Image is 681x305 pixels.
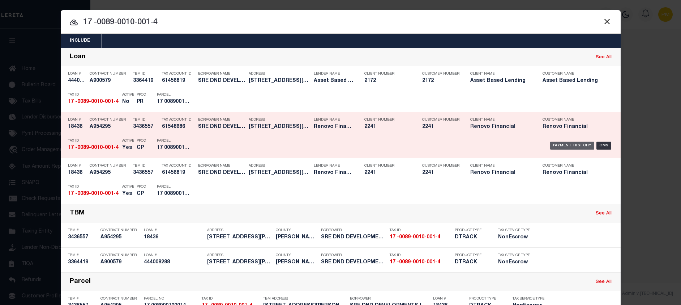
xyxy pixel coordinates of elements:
p: TBM ID [133,164,158,168]
h5: 17 -0089-0010-001-4 [68,99,119,105]
p: TBM # [68,297,97,301]
p: County [276,228,317,233]
h5: 17 008900100014 [157,99,189,105]
p: Tax Account ID [162,72,194,76]
p: Product Type [469,297,502,301]
p: Address [207,253,272,258]
h5: CP [137,145,146,151]
h5: A954295 [100,234,140,241]
h5: 2241 [364,124,411,130]
h5: Asset Based Lending [470,78,532,84]
h5: 3364419 [68,259,97,266]
p: Contract Number [90,164,129,168]
h5: 39 Johnson Ferry Rd. [207,259,272,266]
p: Lender Name [314,118,354,122]
p: Borrower Name [198,72,245,76]
input: Start typing... [61,16,621,29]
h5: 444008288 [144,259,204,266]
h5: 39 Johnson Ferry Road NE Sandy ... [249,170,310,176]
p: Tax ID [202,297,260,301]
p: Lender Name [314,164,354,168]
h5: SRE DND DEVELOPMENTS LLC [321,234,386,241]
h5: 3436557 [68,234,97,241]
p: Product Type [455,228,487,233]
p: Customer Number [422,118,459,122]
p: Lender Name [314,72,354,76]
p: Address [249,118,310,122]
p: Address [207,228,272,233]
p: Active [122,185,134,189]
p: Borrower [350,297,429,301]
p: Parcel No [144,297,198,301]
p: TBM # [68,228,97,233]
p: Client Name [470,118,532,122]
p: TBM ID [133,118,158,122]
p: Loan # [433,297,466,301]
p: Product Type [455,253,487,258]
p: Tax Service Type [513,297,545,301]
div: TBM [70,209,85,218]
p: TBM ID [133,72,158,76]
h5: 18436 [144,234,204,241]
h5: 444008288 [68,78,86,84]
p: Tax ID [68,185,119,189]
h5: 17 -0089-0010-001-4 [68,191,119,197]
h5: SRE DND DEVELOPMENTS LLC [321,259,386,266]
p: Tax ID [390,228,451,233]
h5: Asset Based Lending [314,78,354,84]
p: Client Number [364,164,411,168]
p: TBM # [68,253,97,258]
strong: 17 -0089-0010-001-4 [390,260,440,265]
h5: 18436 [68,124,86,130]
p: Loan # [144,228,204,233]
div: Parcel [70,278,91,286]
strong: 17 -0089-0010-001-4 [68,191,119,196]
p: Loan # [68,118,86,122]
p: Tax ID [68,93,119,97]
h5: 17 008900100014 [157,145,189,151]
p: Loan # [144,253,204,258]
h5: Fulton [276,234,317,241]
p: PPCC [137,185,146,189]
p: PPCC [137,93,146,97]
h5: 2241 [364,170,411,176]
h5: A954295 [90,170,129,176]
p: Address [249,72,310,76]
h5: 61548686 [162,124,194,130]
p: Contract Number [90,72,129,76]
p: Client Name [470,72,532,76]
h5: 39 Johnson Ferry Rd. Sandy Spri... [249,78,310,84]
div: Loan [70,53,86,62]
div: Payment History [550,142,595,150]
a: See All [596,55,612,60]
p: County [276,253,317,258]
p: Tax Service Type [498,253,534,258]
p: Tax Account ID [162,118,194,122]
h5: 17 -0089-0010-001-4 [390,234,451,241]
h5: A954295 [90,124,129,130]
button: Include [61,34,99,48]
p: PPCC [137,139,146,143]
h5: 17 008900100014 [157,191,189,197]
p: Borrower [321,228,386,233]
p: Client Number [364,118,411,122]
h5: DTRACK [455,234,487,241]
div: OMS [596,142,611,150]
h5: Asset Based Lending [543,78,604,84]
h5: A900579 [100,259,140,266]
p: Address [249,164,310,168]
p: Customer Name [543,118,604,122]
a: See All [596,280,612,284]
a: See All [596,211,612,216]
p: Client Number [364,72,411,76]
h5: DTRACK [455,259,487,266]
h5: 3436557 [133,124,158,130]
h5: Fulton [276,259,317,266]
p: Loan # [68,164,86,168]
h5: Renovo Financial [543,170,604,176]
p: Contract Number [100,228,140,233]
h5: Renovo Financial [543,124,604,130]
h5: 39 Johnson Ferry Road NE [207,234,272,241]
h5: 17 -0089-0010-001-4 [390,259,451,266]
h5: SRE DND DEVELOPMENTS LLC [198,170,245,176]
